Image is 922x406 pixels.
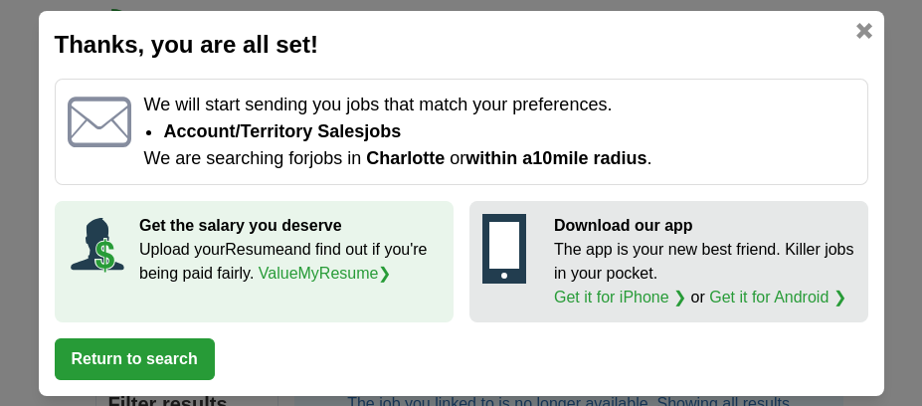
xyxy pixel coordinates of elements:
[55,27,868,63] h2: Thanks, you are all set!
[163,118,854,145] li: Account/Territory Sales jobs
[55,338,215,380] button: Return to search
[139,238,441,286] p: Upload your Resume and find out if you're being paid fairly.
[259,265,392,282] a: ValueMyResume❯
[554,289,686,305] a: Get it for iPhone ❯
[139,214,441,238] p: Get the salary you deserve
[554,214,855,238] p: Download our app
[709,289,846,305] a: Get it for Android ❯
[554,238,855,309] p: The app is your new best friend. Killer jobs in your pocket. or
[465,148,646,168] span: within a 10 mile radius
[143,92,854,118] p: We will start sending you jobs that match your preferences.
[366,148,445,168] span: Charlotte
[143,145,854,172] p: We are searching for jobs in or .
